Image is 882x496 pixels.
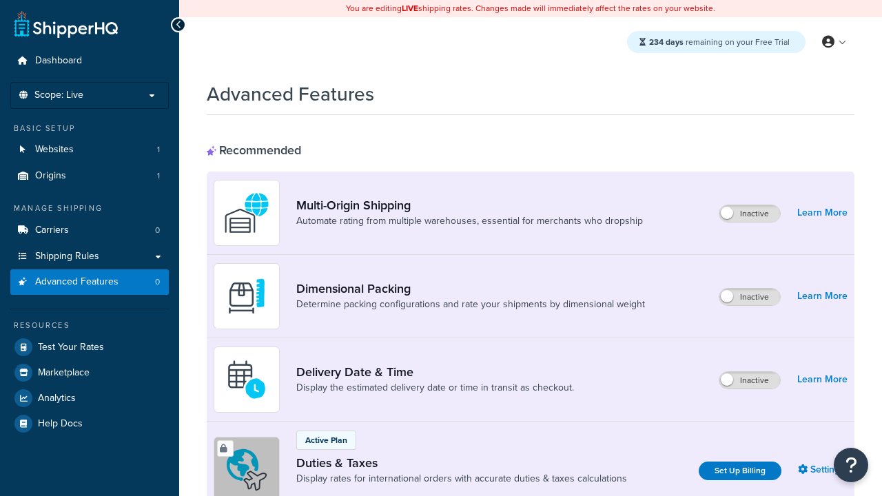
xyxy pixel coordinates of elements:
[296,298,645,311] a: Determine packing configurations and rate your shipments by dimensional weight
[10,269,169,295] li: Advanced Features
[35,225,69,236] span: Carriers
[719,289,780,305] label: Inactive
[10,320,169,331] div: Resources
[10,163,169,189] li: Origins
[35,144,74,156] span: Websites
[10,137,169,163] li: Websites
[10,386,169,411] a: Analytics
[699,462,781,480] a: Set Up Billing
[10,411,169,436] a: Help Docs
[649,36,684,48] strong: 234 days
[10,203,169,214] div: Manage Shipping
[296,472,627,486] a: Display rates for international orders with accurate duties & taxes calculations
[157,170,160,182] span: 1
[798,460,848,479] a: Settings
[10,218,169,243] li: Carriers
[296,281,645,296] a: Dimensional Packing
[649,36,790,48] span: remaining on your Free Trial
[296,214,643,228] a: Automate rating from multiple warehouses, essential for merchants who dropship
[157,144,160,156] span: 1
[38,367,90,379] span: Marketplace
[296,364,574,380] a: Delivery Date & Time
[10,335,169,360] a: Test Your Rates
[223,355,271,404] img: gfkeb5ejjkALwAAAABJRU5ErkJggg==
[10,48,169,74] a: Dashboard
[10,137,169,163] a: Websites1
[834,448,868,482] button: Open Resource Center
[34,90,83,101] span: Scope: Live
[719,372,780,389] label: Inactive
[35,170,66,182] span: Origins
[38,342,104,353] span: Test Your Rates
[35,276,119,288] span: Advanced Features
[223,272,271,320] img: DTVBYsAAAAAASUVORK5CYII=
[155,276,160,288] span: 0
[296,455,627,471] a: Duties & Taxes
[296,381,574,395] a: Display the estimated delivery date or time in transit as checkout.
[10,269,169,295] a: Advanced Features0
[10,163,169,189] a: Origins1
[797,370,848,389] a: Learn More
[10,360,169,385] a: Marketplace
[719,205,780,222] label: Inactive
[10,123,169,134] div: Basic Setup
[296,198,643,213] a: Multi-Origin Shipping
[797,203,848,223] a: Learn More
[38,393,76,404] span: Analytics
[207,81,374,107] h1: Advanced Features
[35,55,82,67] span: Dashboard
[155,225,160,236] span: 0
[10,244,169,269] a: Shipping Rules
[223,189,271,237] img: WatD5o0RtDAAAAAElFTkSuQmCC
[38,418,83,430] span: Help Docs
[10,218,169,243] a: Carriers0
[207,143,301,158] div: Recommended
[305,434,347,446] p: Active Plan
[402,2,418,14] b: LIVE
[35,251,99,262] span: Shipping Rules
[797,287,848,306] a: Learn More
